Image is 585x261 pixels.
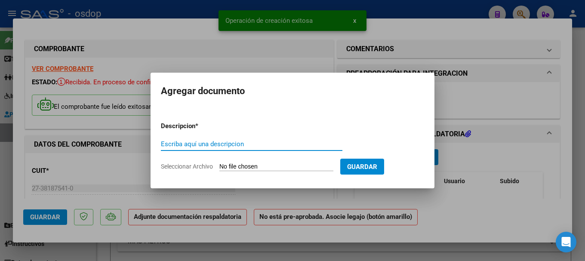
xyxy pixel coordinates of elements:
div: Open Intercom Messenger [556,232,576,252]
h2: Agregar documento [161,83,424,99]
button: Guardar [340,159,384,175]
span: Seleccionar Archivo [161,163,213,170]
span: Guardar [347,163,377,171]
p: Descripcion [161,121,240,131]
